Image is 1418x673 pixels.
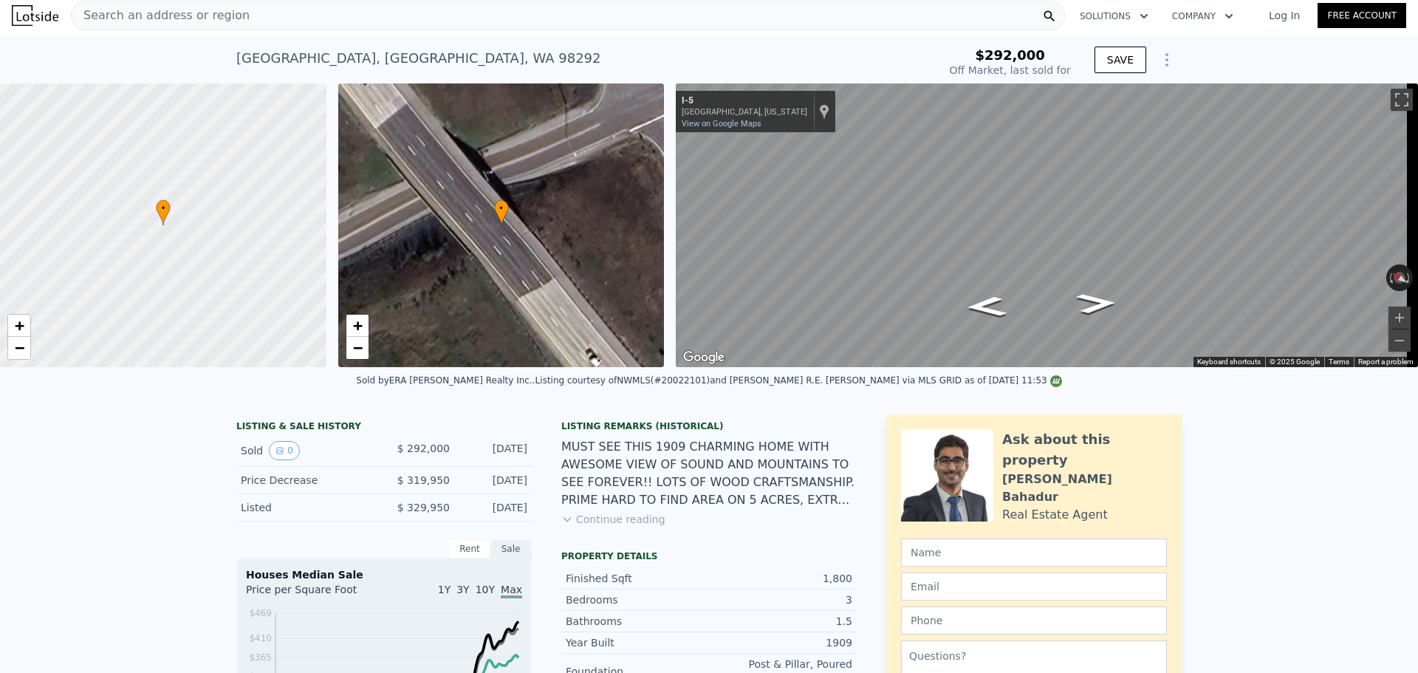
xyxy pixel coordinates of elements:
[156,202,171,215] span: •
[1386,264,1394,291] button: Rotate counterclockwise
[462,441,527,460] div: [DATE]
[679,348,728,367] a: Open this area in Google Maps (opens a new window)
[249,633,272,643] tspan: $410
[241,441,372,460] div: Sold
[249,608,272,618] tspan: $469
[1388,307,1411,329] button: Zoom in
[236,48,601,69] div: [GEOGRAPHIC_DATA] , [GEOGRAPHIC_DATA] , WA 98292
[975,47,1045,63] span: $292,000
[819,103,829,120] a: Show location on map
[246,582,384,606] div: Price per Square Foot
[1251,8,1318,23] a: Log In
[501,584,522,598] span: Max
[1002,429,1167,471] div: Ask about this property
[566,592,709,607] div: Bedrooms
[1197,357,1261,367] button: Keyboard shortcuts
[346,337,369,359] a: Zoom out
[676,83,1418,367] div: Map
[949,292,1024,322] path: Go Northwest, I-5
[1270,358,1320,366] span: © 2025 Google
[682,95,807,107] div: I-5
[1068,3,1160,30] button: Solutions
[1318,3,1406,28] a: Free Account
[241,500,372,515] div: Listed
[901,607,1167,635] input: Phone
[1002,471,1167,506] div: [PERSON_NAME] Bahadur
[566,614,709,629] div: Bathrooms
[1329,358,1349,366] a: Terms (opens in new tab)
[561,438,857,509] div: MUST SEE THIS 1909 CHARMING HOME WITH AWESOME VIEW OF SOUND AND MOUNTAINS TO SEE FOREVER!! LOTS O...
[438,584,451,595] span: 1Y
[494,199,509,225] div: •
[494,202,509,215] span: •
[15,338,24,357] span: −
[1388,329,1411,352] button: Zoom out
[1095,47,1146,73] button: SAVE
[901,573,1167,601] input: Email
[241,473,372,488] div: Price Decrease
[676,83,1418,367] div: Street View
[397,474,450,486] span: $ 319,950
[1358,358,1414,366] a: Report a problem
[709,614,852,629] div: 1.5
[8,337,30,359] a: Zoom out
[1059,288,1134,318] path: Go Southeast, I-5
[397,443,450,454] span: $ 292,000
[397,502,450,513] span: $ 329,950
[249,652,272,663] tspan: $365
[269,441,300,460] button: View historical data
[682,119,761,129] a: View on Google Maps
[535,375,1062,386] div: Listing courtesy of NWMLS (#20022101) and [PERSON_NAME] R.E. [PERSON_NAME] via MLS GRID as of [DA...
[15,316,24,335] span: +
[356,375,535,386] div: Sold by ERA [PERSON_NAME] Realty Inc. .
[679,348,728,367] img: Google
[462,473,527,488] div: [DATE]
[236,420,532,435] div: LISTING & SALE HISTORY
[476,584,495,595] span: 10Y
[1386,266,1414,290] button: Reset the view
[950,63,1071,78] div: Off Market, last sold for
[462,500,527,515] div: [DATE]
[561,550,857,562] div: Property details
[72,7,250,24] span: Search an address or region
[352,338,362,357] span: −
[1160,3,1245,30] button: Company
[12,5,58,26] img: Lotside
[1002,506,1108,524] div: Real Estate Agent
[709,635,852,650] div: 1909
[709,592,852,607] div: 3
[1050,375,1062,387] img: NWMLS Logo
[246,567,522,582] div: Houses Median Sale
[449,539,490,558] div: Rent
[1391,89,1413,111] button: Toggle fullscreen view
[156,199,171,225] div: •
[1405,264,1414,291] button: Rotate clockwise
[709,571,852,586] div: 1,800
[352,316,362,335] span: +
[1152,45,1182,75] button: Show Options
[561,512,665,527] button: Continue reading
[346,315,369,337] a: Zoom in
[561,420,857,432] div: Listing Remarks (Historical)
[566,571,709,586] div: Finished Sqft
[490,539,532,558] div: Sale
[8,315,30,337] a: Zoom in
[682,107,807,117] div: [GEOGRAPHIC_DATA], [US_STATE]
[566,635,709,650] div: Year Built
[456,584,469,595] span: 3Y
[901,539,1167,567] input: Name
